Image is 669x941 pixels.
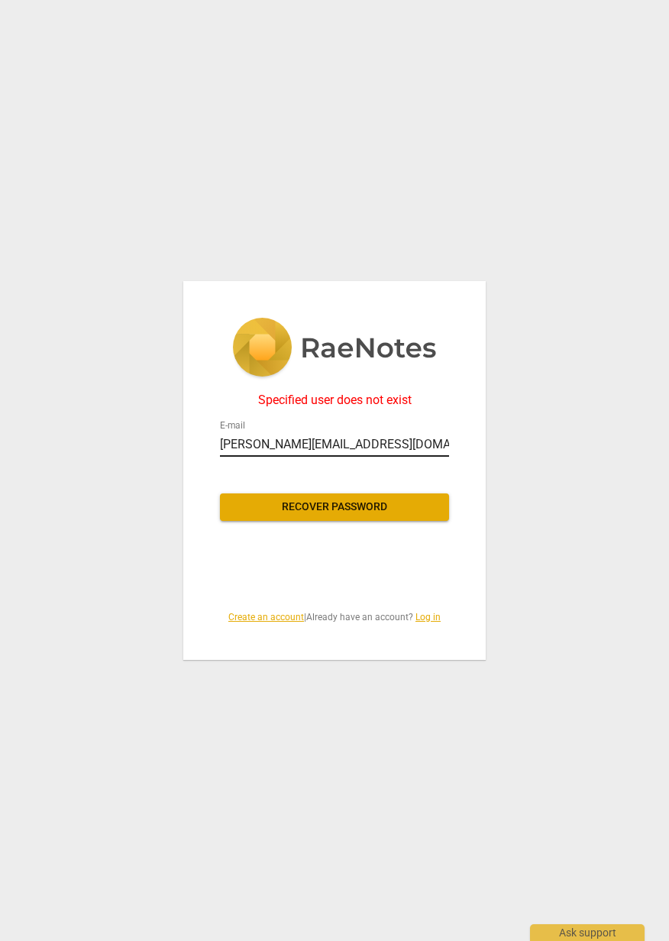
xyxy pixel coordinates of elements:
button: Recover password [220,493,449,521]
label: E-mail [220,421,245,430]
a: Log in [415,612,441,622]
div: Specified user does not exist [220,393,449,407]
img: 5ac2273c67554f335776073100b6d88f.svg [232,318,437,380]
span: Recover password [232,500,437,515]
span: | Already have an account? [220,611,449,624]
a: Create an account [228,612,304,622]
div: Ask support [530,924,645,941]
